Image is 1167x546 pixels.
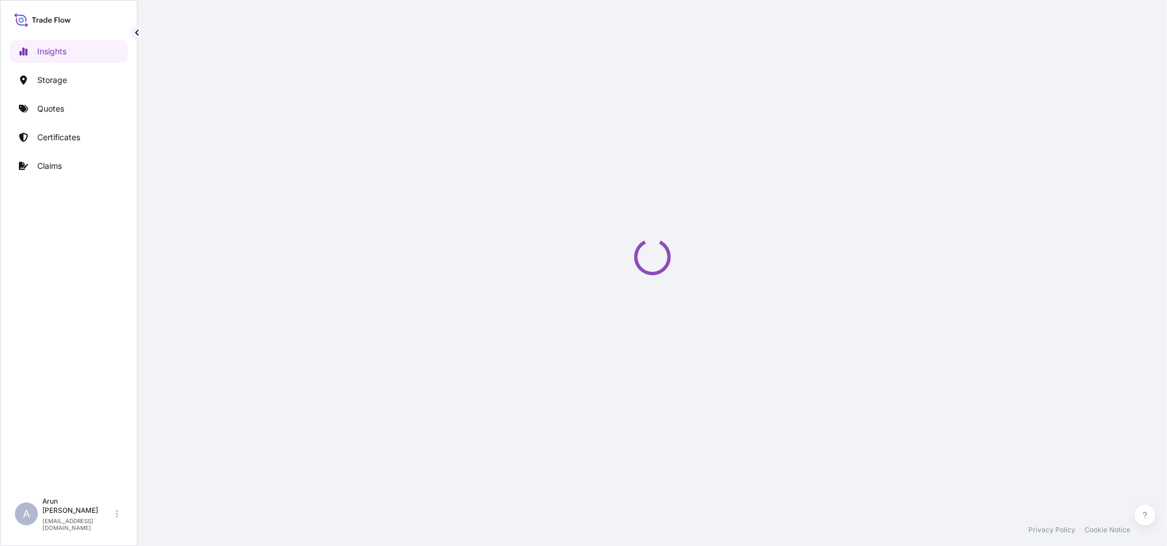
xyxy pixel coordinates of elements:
[37,103,64,114] p: Quotes
[10,97,128,120] a: Quotes
[1028,525,1075,535] a: Privacy Policy
[10,126,128,149] a: Certificates
[37,74,67,86] p: Storage
[37,132,80,143] p: Certificates
[10,69,128,92] a: Storage
[42,497,113,515] p: Arun [PERSON_NAME]
[10,40,128,63] a: Insights
[10,155,128,177] a: Claims
[37,160,62,172] p: Claims
[42,517,113,531] p: [EMAIL_ADDRESS][DOMAIN_NAME]
[23,508,30,520] span: A
[1085,525,1130,535] a: Cookie Notice
[37,46,66,57] p: Insights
